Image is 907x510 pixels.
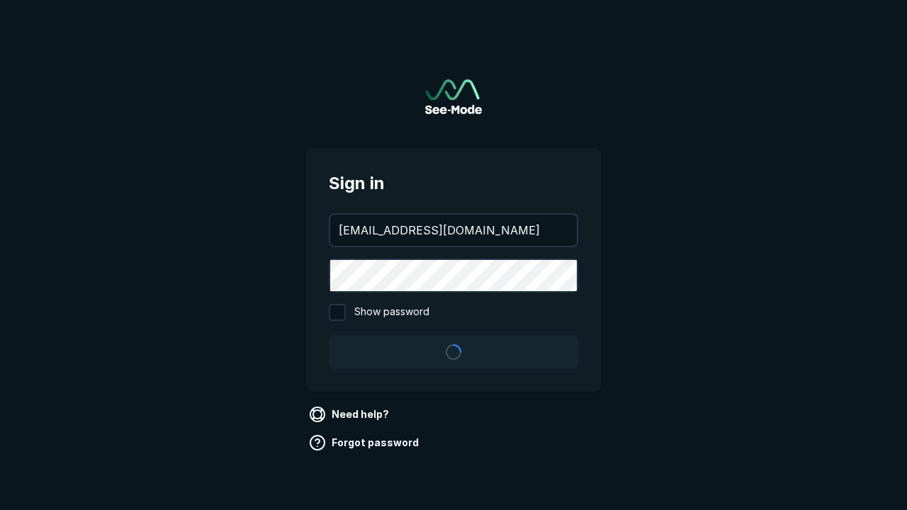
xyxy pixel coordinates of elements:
a: Forgot password [306,431,424,454]
a: Need help? [306,403,395,426]
span: Show password [354,304,429,321]
a: Go to sign in [425,79,482,114]
input: your@email.com [330,215,577,246]
span: Sign in [329,171,578,196]
img: See-Mode Logo [425,79,482,114]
